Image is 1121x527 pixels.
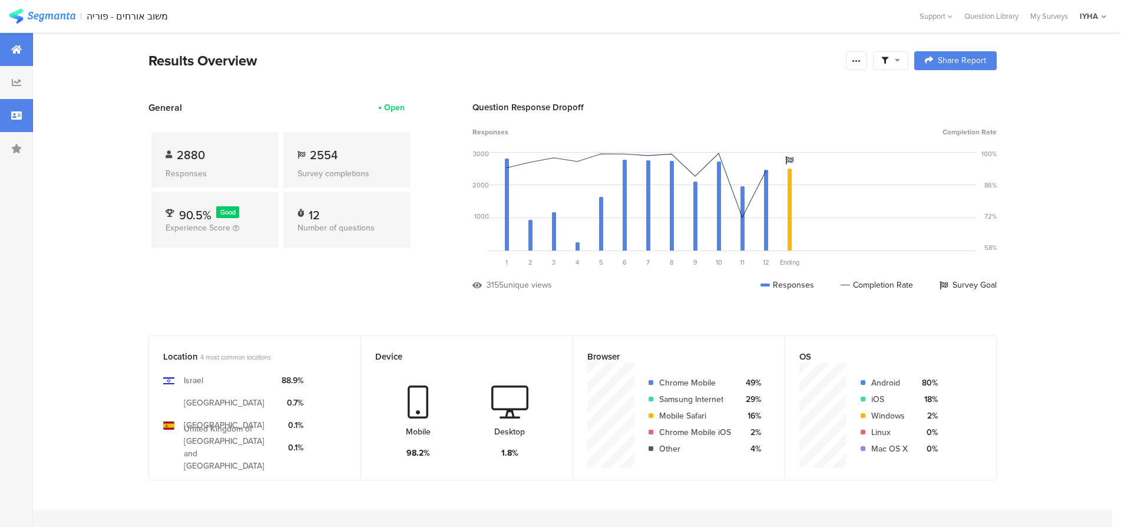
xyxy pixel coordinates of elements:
span: 2880 [177,146,205,164]
div: 2% [740,426,761,439]
div: Mac OS X [871,443,908,455]
div: Browser [587,350,751,363]
span: Share Report [938,57,986,65]
div: 3155 [487,279,504,291]
div: Other [659,443,731,455]
div: | [80,9,82,23]
span: 1 [505,258,508,267]
div: Chrome Mobile iOS [659,426,731,439]
div: IYHA [1080,11,1098,22]
div: Survey completions [297,167,396,180]
div: OS [799,350,963,363]
div: 0.1% [282,442,303,454]
div: Mobile [406,426,431,438]
div: 86% [984,180,997,190]
div: Desktop [494,426,525,438]
div: 0.7% [282,397,303,409]
div: Location [163,350,327,363]
div: משוב אורחים - פוריה [87,11,168,22]
div: 0% [917,443,938,455]
div: Samsung Internet [659,393,731,406]
span: 7 [646,258,650,267]
i: Survey Goal [785,156,793,164]
span: 11 [740,258,745,267]
a: My Surveys [1024,11,1074,22]
span: Responses [472,127,508,137]
span: Experience Score [166,222,230,234]
span: 10 [716,258,722,267]
div: Question Response Dropoff [472,101,997,114]
div: Support [920,7,953,25]
div: 58% [984,243,997,252]
div: Survey Goal [940,279,997,291]
div: Windows [871,410,908,422]
div: 16% [740,410,761,422]
div: [GEOGRAPHIC_DATA] [184,419,264,432]
div: Mobile Safari [659,410,731,422]
span: Number of questions [297,222,375,234]
div: 1.8% [501,447,518,459]
div: Completion Rate [841,279,913,291]
div: 18% [917,393,938,406]
div: Israel [184,374,203,387]
div: 72% [984,212,997,221]
div: 12 [309,206,320,218]
span: Good [220,207,236,217]
div: 2% [917,410,938,422]
div: Device [375,350,539,363]
div: 1000 [474,212,489,221]
img: segmanta logo [9,9,75,24]
div: Open [384,101,405,114]
div: iOS [871,393,908,406]
div: Ending [778,258,801,267]
div: 2000 [472,180,489,190]
div: Responses [166,167,264,180]
span: General [148,101,182,114]
span: 90.5% [179,206,211,224]
div: 4% [740,443,761,455]
div: Chrome Mobile [659,377,731,389]
div: [GEOGRAPHIC_DATA] [184,397,264,409]
div: 0% [917,426,938,439]
div: 80% [917,377,938,389]
span: 2 [528,258,533,267]
div: 0.1% [282,419,303,432]
span: 12 [763,258,769,267]
span: 5 [599,258,603,267]
div: 29% [740,393,761,406]
span: 6 [623,258,627,267]
span: 9 [693,258,697,267]
span: 4 [576,258,579,267]
span: Completion Rate [943,127,997,137]
div: Linux [871,426,908,439]
div: Results Overview [148,50,840,71]
a: Question Library [958,11,1024,22]
span: 2554 [310,146,338,164]
div: Android [871,377,908,389]
span: 3 [552,258,555,267]
div: 98.2% [406,447,430,459]
span: 4 most common locations [200,353,271,362]
div: unique views [504,279,552,291]
div: 49% [740,377,761,389]
div: Responses [760,279,814,291]
div: 88.9% [282,374,303,387]
div: 3000 [473,149,489,159]
div: United Kingdom of [GEOGRAPHIC_DATA] and [GEOGRAPHIC_DATA] [184,423,272,472]
span: 8 [670,258,673,267]
div: 100% [981,149,997,159]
